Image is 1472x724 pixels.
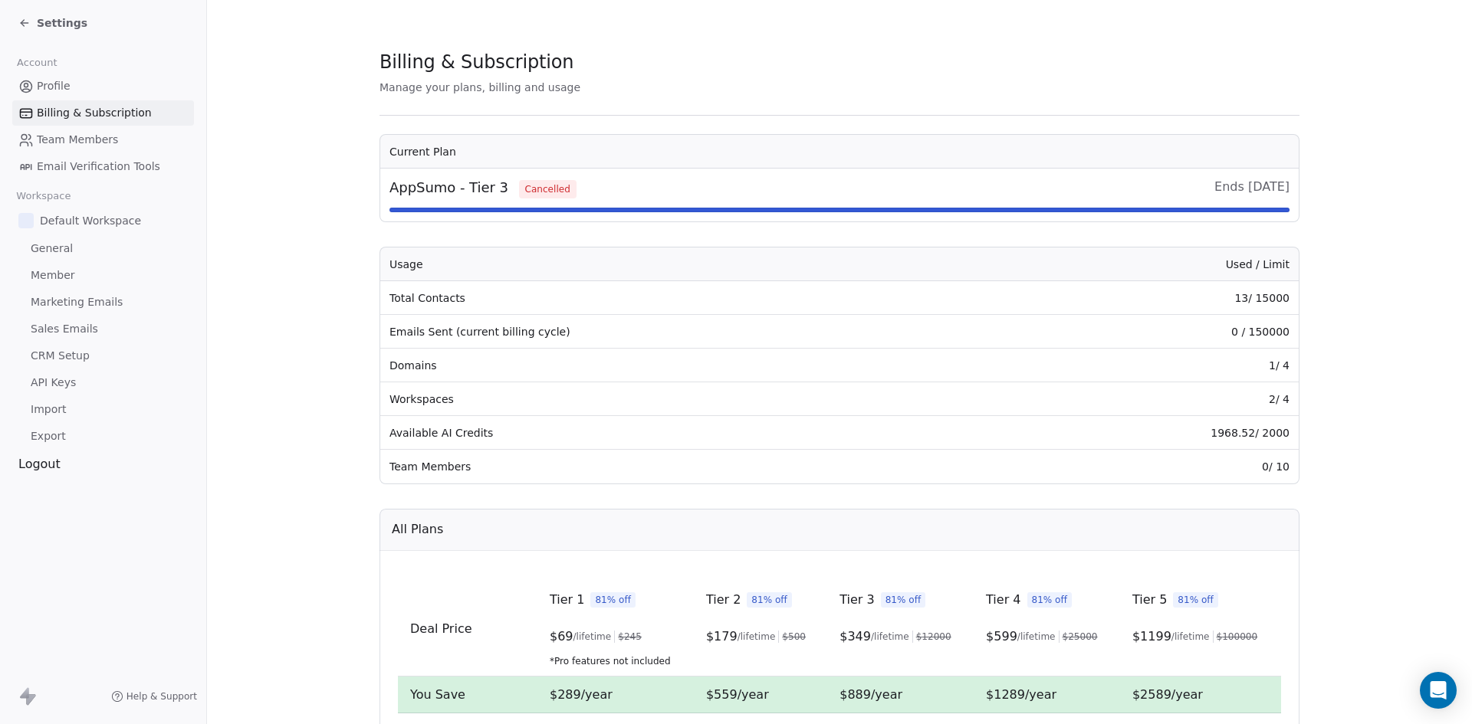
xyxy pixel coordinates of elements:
a: Email Verification Tools [12,154,194,179]
a: API Keys [12,370,194,395]
td: Total Contacts [380,281,997,315]
span: $ 1199 [1132,627,1171,646]
span: CRM Setup [31,348,90,364]
span: Profile [37,78,71,94]
td: Available AI Credits [380,416,997,450]
span: Tier 2 [706,591,741,609]
span: /lifetime [573,631,612,643]
td: 1 / 4 [997,349,1299,382]
span: /lifetime [1171,631,1210,643]
span: $ 25000 [1063,631,1098,643]
span: Ends [DATE] [1214,178,1290,198]
span: Tier 3 [839,591,874,609]
td: Workspaces [380,382,997,416]
span: $289/year [550,687,613,702]
div: Open Intercom Messenger [1420,672,1457,709]
span: Team Members [37,132,118,148]
a: Help & Support [111,690,197,703]
span: Billing & Subscription [37,105,152,121]
span: AppSumo - Tier 3 [389,178,577,198]
span: $1289/year [986,687,1056,702]
span: Deal Price [410,621,472,636]
span: Account [10,51,64,74]
span: Settings [37,15,87,31]
span: Email Verification Tools [37,159,160,175]
a: Export [12,424,194,449]
a: Team Members [12,127,194,152]
td: Emails Sent (current billing cycle) [380,315,997,349]
th: Used / Limit [997,247,1299,281]
span: $ 599 [986,627,1017,646]
a: General [12,236,194,261]
span: Tier 1 [550,591,584,609]
span: Workspace [10,185,77,208]
td: 1968.52 / 2000 [997,416,1299,450]
span: Export [31,428,66,444]
span: 81% off [881,592,926,608]
a: Sales Emails [12,316,194,342]
span: /lifetime [738,631,776,643]
td: Team Members [380,450,997,483]
span: Cancelled [519,180,577,198]
span: Tier 4 [986,591,1020,609]
span: Member [31,267,75,283]
span: $ 245 [618,631,642,643]
span: You Save [410,687,465,702]
span: Import [31,401,66,418]
span: Sales Emails [31,321,98,337]
td: 0 / 10 [997,450,1299,483]
div: Logout [12,455,194,473]
span: Manage your plans, billing and usage [379,81,580,93]
span: *Pro features not included [550,655,682,667]
span: $2589/year [1132,687,1203,702]
span: 81% off [747,592,792,608]
span: Marketing Emails [31,294,123,310]
td: Domains [380,349,997,382]
td: 0 / 150000 [997,315,1299,349]
td: 2 / 4 [997,382,1299,416]
span: API Keys [31,375,76,391]
span: $ 179 [706,627,738,646]
a: CRM Setup [12,343,194,369]
span: Default Workspace [40,213,141,228]
span: $889/year [839,687,902,702]
a: Member [12,263,194,288]
a: Import [12,397,194,422]
span: Tier 5 [1132,591,1167,609]
span: Help & Support [127,690,197,703]
span: $559/year [706,687,769,702]
span: All Plans [392,520,443,539]
span: $ 500 [782,631,806,643]
td: 13 / 15000 [997,281,1299,315]
span: /lifetime [1017,631,1056,643]
th: Current Plan [380,135,1299,169]
th: Usage [380,247,997,281]
a: Profile [12,74,194,99]
span: 81% off [590,592,636,608]
a: Settings [18,15,87,31]
span: $ 69 [550,627,573,646]
a: Billing & Subscription [12,100,194,126]
span: Billing & Subscription [379,51,573,74]
span: 81% off [1027,592,1073,608]
a: Marketing Emails [12,290,194,315]
span: 81% off [1173,592,1218,608]
span: /lifetime [871,631,909,643]
span: $ 100000 [1217,631,1258,643]
span: $ 12000 [916,631,951,643]
span: $ 349 [839,627,871,646]
span: General [31,241,73,257]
